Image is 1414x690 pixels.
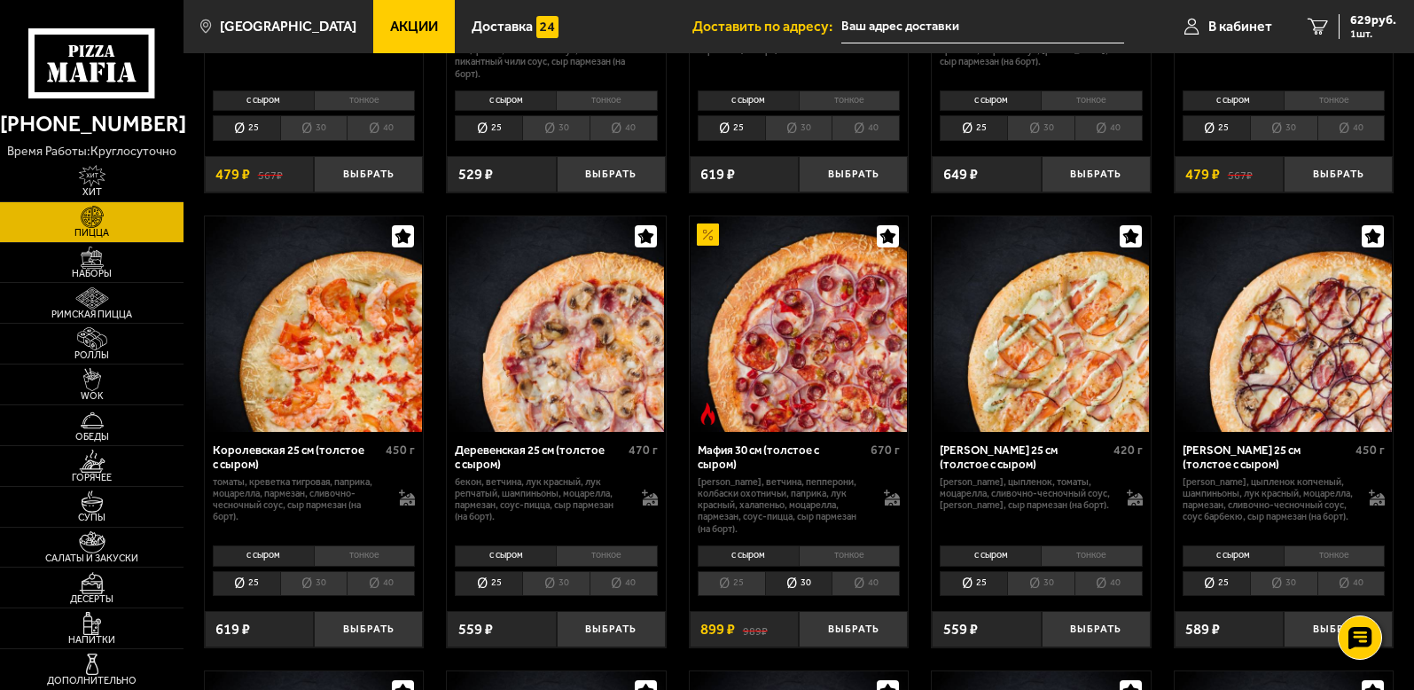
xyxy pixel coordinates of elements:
[390,20,438,34] span: Акции
[449,216,664,432] img: Деревенская 25 см (толстое с сыром)
[1113,443,1143,458] span: 420 г
[1284,90,1386,112] li: тонкое
[455,115,522,140] li: 25
[698,545,799,567] li: с сыром
[765,115,832,140] li: 30
[940,545,1041,567] li: с сыром
[698,571,765,596] li: 25
[743,622,768,637] s: 989 ₽
[455,545,556,567] li: с сыром
[799,611,908,647] button: Выбрать
[557,156,666,192] button: Выбрать
[1317,115,1386,140] li: 40
[213,115,280,140] li: 25
[1350,14,1396,27] span: 629 руб.
[1042,156,1151,192] button: Выбрать
[698,115,765,140] li: 25
[1284,611,1393,647] button: Выбрать
[590,115,658,140] li: 40
[1183,443,1351,472] div: [PERSON_NAME] 25 см (толстое с сыром)
[458,167,493,182] span: 529 ₽
[700,622,735,637] span: 899 ₽
[692,20,841,34] span: Доставить по адресу:
[940,115,1007,140] li: 25
[698,443,866,472] div: Мафия 30 см (толстое с сыром)
[943,167,978,182] span: 649 ₽
[206,216,421,432] img: Королевская 25 см (толстое с сыром)
[697,223,719,246] img: Акционный
[347,571,415,596] li: 40
[455,476,627,523] p: бекон, ветчина, лук красный, лук репчатый, шампиньоны, моцарелла, пармезан, соус-пицца, сыр парме...
[932,216,1151,432] a: Чикен Ранч 25 см (толстое с сыром)
[458,622,493,637] span: 559 ₽
[213,545,314,567] li: с сыром
[1074,115,1143,140] li: 40
[386,443,415,458] span: 450 г
[220,20,356,34] span: [GEOGRAPHIC_DATA]
[940,571,1007,596] li: 25
[215,622,250,637] span: 619 ₽
[556,90,658,112] li: тонкое
[557,611,666,647] button: Выбрать
[1183,476,1355,523] p: [PERSON_NAME], цыпленок копченый, шампиньоны, лук красный, моцарелла, пармезан, сливочно-чесночны...
[280,571,348,596] li: 30
[314,611,423,647] button: Выбрать
[1183,115,1250,140] li: 25
[472,20,533,34] span: Доставка
[1183,90,1284,112] li: с сыром
[1042,611,1151,647] button: Выбрать
[1284,545,1386,567] li: тонкое
[871,443,900,458] span: 670 г
[698,476,870,535] p: [PERSON_NAME], ветчина, пепперони, колбаски охотничьи, паприка, лук красный, халапеньо, моцарелла...
[1183,545,1284,567] li: с сыром
[629,443,658,458] span: 470 г
[940,476,1112,512] p: [PERSON_NAME], цыпленок, томаты, моцарелла, сливочно-чесночный соус, [PERSON_NAME], сыр пармезан ...
[1176,216,1391,432] img: Чикен Барбекю 25 см (толстое с сыром)
[799,545,901,567] li: тонкое
[1074,571,1143,596] li: 40
[447,216,666,432] a: Деревенская 25 см (толстое с сыром)
[943,622,978,637] span: 559 ₽
[698,90,799,112] li: с сыром
[799,90,901,112] li: тонкое
[347,115,415,140] li: 40
[1350,28,1396,39] span: 1 шт.
[522,115,590,140] li: 30
[691,216,906,432] img: Мафия 30 см (толстое с сыром)
[697,403,719,425] img: Острое блюдо
[280,115,348,140] li: 30
[455,90,556,112] li: с сыром
[1041,545,1143,567] li: тонкое
[556,545,658,567] li: тонкое
[832,115,900,140] li: 40
[832,571,900,596] li: 40
[522,571,590,596] li: 30
[455,443,623,472] div: Деревенская 25 см (толстое с сыром)
[455,571,522,596] li: 25
[213,90,314,112] li: с сыром
[1183,571,1250,596] li: 25
[1175,216,1394,432] a: Чикен Барбекю 25 см (толстое с сыром)
[1007,115,1074,140] li: 30
[765,571,832,596] li: 30
[1317,571,1386,596] li: 40
[205,216,424,432] a: Королевская 25 см (толстое с сыром)
[940,443,1108,472] div: [PERSON_NAME] 25 см (толстое с сыром)
[258,167,283,182] s: 567 ₽
[536,16,559,38] img: 15daf4d41897b9f0e9f617042186c801.svg
[314,156,423,192] button: Выбрать
[213,476,385,523] p: томаты, креветка тигровая, паприка, моцарелла, пармезан, сливочно-чесночный соус, сыр пармезан (н...
[1041,90,1143,112] li: тонкое
[213,571,280,596] li: 25
[314,545,416,567] li: тонкое
[700,167,735,182] span: 619 ₽
[1007,571,1074,596] li: 30
[1185,622,1220,637] span: 589 ₽
[841,11,1124,43] span: Фаянсовая улица, 22к4Д
[1355,443,1385,458] span: 450 г
[213,443,381,472] div: Королевская 25 см (толстое с сыром)
[1250,571,1317,596] li: 30
[1185,167,1220,182] span: 479 ₽
[1208,20,1272,34] span: В кабинет
[690,216,909,432] a: АкционныйОстрое блюдоМафия 30 см (толстое с сыром)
